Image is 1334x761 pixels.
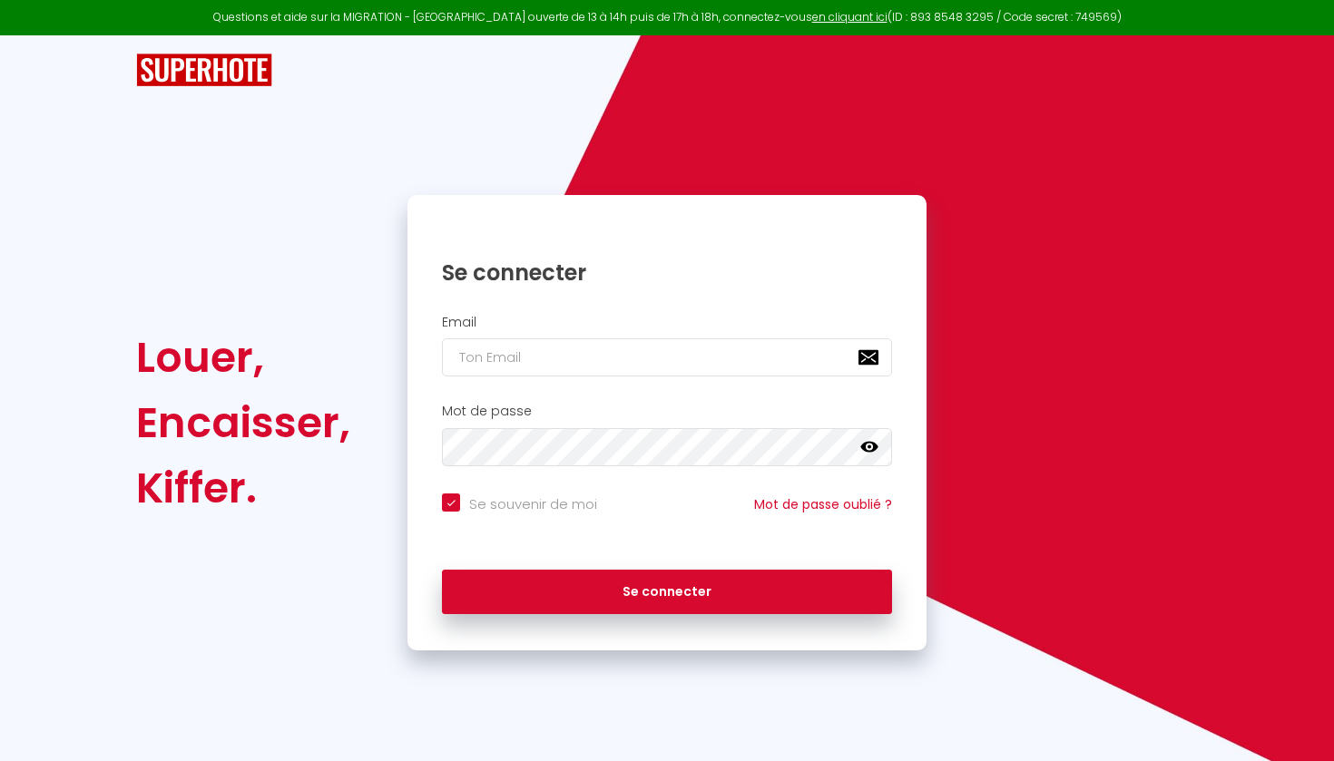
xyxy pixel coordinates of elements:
div: Encaisser, [136,390,350,455]
h1: Se connecter [442,259,892,287]
a: en cliquant ici [812,9,888,24]
div: Louer, [136,325,350,390]
div: Kiffer. [136,455,350,521]
h2: Mot de passe [442,404,892,419]
a: Mot de passe oublié ? [754,495,892,513]
h2: Email [442,315,892,330]
img: SuperHote logo [136,54,272,87]
input: Ton Email [442,338,892,376]
button: Se connecter [442,570,892,615]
